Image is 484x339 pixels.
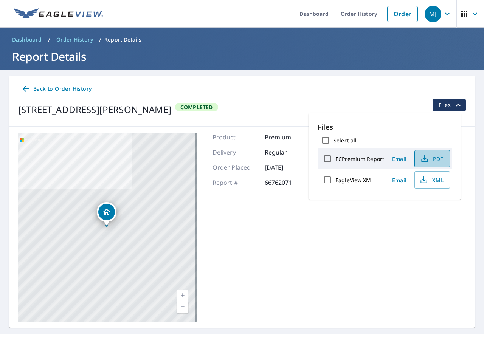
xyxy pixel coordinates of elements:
[335,176,374,184] label: EagleView XML
[14,8,103,20] img: EV Logo
[419,154,444,163] span: PDF
[9,34,475,46] nav: breadcrumb
[213,133,258,142] p: Product
[18,103,171,116] div: [STREET_ADDRESS][PERSON_NAME]
[177,290,188,301] a: Current Level 17, Zoom In
[439,101,463,110] span: Files
[265,163,310,172] p: [DATE]
[97,202,116,226] div: Dropped pin, building 1, Residential property, 904 Portner Pl Alexandria, VA 22314
[265,148,310,157] p: Regular
[390,155,408,163] span: Email
[213,163,258,172] p: Order Placed
[53,34,96,46] a: Order History
[48,35,50,44] li: /
[18,82,95,96] a: Back to Order History
[99,35,101,44] li: /
[387,153,411,165] button: Email
[414,150,450,167] button: PDF
[176,104,217,111] span: Completed
[390,176,408,184] span: Email
[21,84,92,94] span: Back to Order History
[425,6,441,22] div: MJ
[9,49,475,64] h1: Report Details
[334,137,357,144] label: Select all
[318,122,452,132] p: Files
[104,36,141,43] p: Report Details
[213,178,258,187] p: Report #
[9,34,45,46] a: Dashboard
[265,133,310,142] p: Premium
[419,175,444,184] span: XML
[432,99,466,111] button: filesDropdownBtn-66762071
[213,148,258,157] p: Delivery
[12,36,42,43] span: Dashboard
[387,6,418,22] a: Order
[387,174,411,186] button: Email
[335,155,384,163] label: ECPremium Report
[265,178,310,187] p: 66762071
[414,171,450,189] button: XML
[177,301,188,313] a: Current Level 17, Zoom Out
[56,36,93,43] span: Order History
